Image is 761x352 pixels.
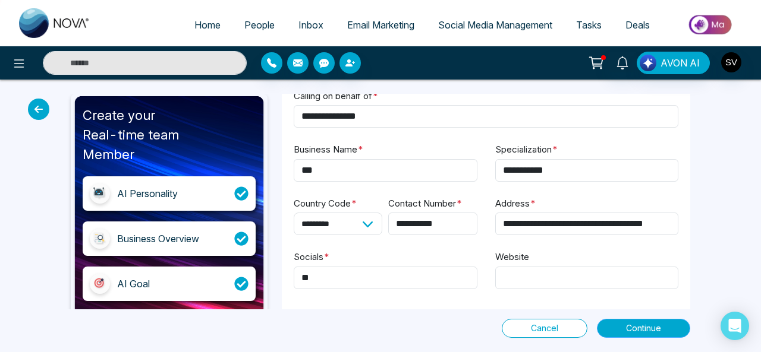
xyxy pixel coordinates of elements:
[244,19,275,31] span: People
[625,19,650,31] span: Deals
[294,90,378,103] label: Calling on behalf of
[93,232,107,246] img: business_overview.20f3590d.svg
[576,19,602,31] span: Tasks
[294,197,357,211] label: Country Code
[668,11,754,38] img: Market-place.gif
[335,14,426,36] a: Email Marketing
[661,56,700,70] span: AVON AI
[194,19,221,31] span: Home
[640,55,656,71] img: Lead Flow
[232,14,287,36] a: People
[347,19,414,31] span: Email Marketing
[637,52,710,74] button: AVON AI
[298,19,323,31] span: Inbox
[426,14,564,36] a: Social Media Management
[83,106,256,164] div: Create your Real-time team Member
[495,197,536,211] label: Address
[93,186,107,201] img: ai_personality.95acf9cc.svg
[626,322,661,335] span: Continue
[294,143,363,157] label: Business Name
[117,277,150,291] div: AI Goal
[564,14,614,36] a: Tasks
[614,14,662,36] a: Deals
[93,277,107,291] img: goal_icon.e9407f2c.svg
[287,14,335,36] a: Inbox
[495,250,529,264] label: Website
[438,19,552,31] span: Social Media Management
[19,8,90,38] img: Nova CRM Logo
[502,319,587,338] button: Cancel
[531,322,558,335] span: Cancel
[117,232,199,246] div: Business Overview
[388,197,462,211] label: Contact Number
[597,319,690,338] button: Continue
[495,143,558,157] label: Specialization
[721,52,741,72] img: User Avatar
[117,186,178,201] div: AI Personality
[721,312,749,340] div: Open Intercom Messenger
[294,250,329,264] label: Socials
[183,14,232,36] a: Home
